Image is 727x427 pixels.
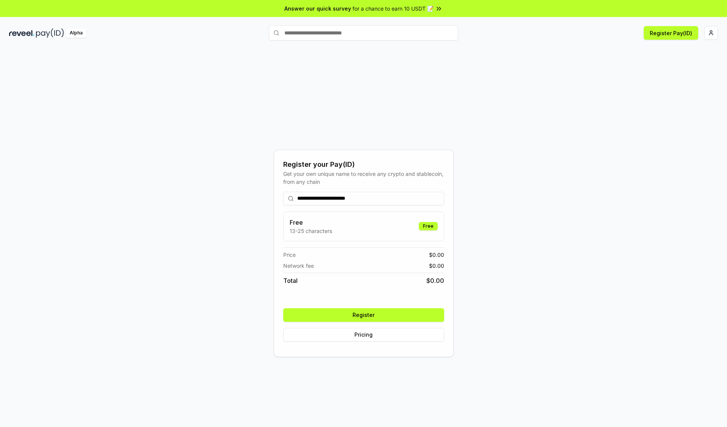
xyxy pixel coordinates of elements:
[283,170,444,186] div: Get your own unique name to receive any crypto and stablecoin, from any chain
[283,308,444,322] button: Register
[283,276,298,285] span: Total
[644,26,698,40] button: Register Pay(ID)
[353,5,434,12] span: for a chance to earn 10 USDT 📝
[284,5,351,12] span: Answer our quick survey
[290,218,332,227] h3: Free
[290,227,332,235] p: 13-25 characters
[429,262,444,270] span: $ 0.00
[283,159,444,170] div: Register your Pay(ID)
[419,222,438,230] div: Free
[283,328,444,342] button: Pricing
[283,262,314,270] span: Network fee
[9,28,34,38] img: reveel_dark
[66,28,87,38] div: Alpha
[426,276,444,285] span: $ 0.00
[36,28,64,38] img: pay_id
[283,251,296,259] span: Price
[429,251,444,259] span: $ 0.00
